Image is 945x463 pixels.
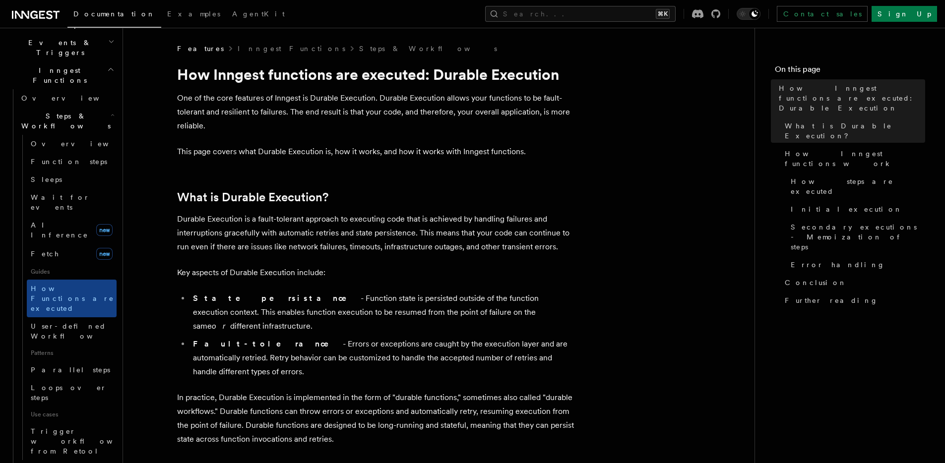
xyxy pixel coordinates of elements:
[190,337,574,379] li: - Errors or exceptions are caught by the execution layer and are automatically retried. Retry beh...
[359,44,497,54] a: Steps & Workflows
[238,44,345,54] a: Inngest Functions
[787,200,925,218] a: Initial execution
[775,79,925,117] a: How Inngest functions are executed: Durable Execution
[193,293,361,303] strong: State persistance
[27,264,117,280] span: Guides
[177,91,574,133] p: One of the core features of Inngest is Durable Execution. Durable Execution allows your functions...
[31,221,88,239] span: AI Inference
[787,256,925,274] a: Error handling
[485,6,676,22] button: Search...⌘K
[17,89,117,107] a: Overview
[779,83,925,113] span: How Inngest functions are executed: Durable Execution
[161,3,226,27] a: Examples
[777,6,868,22] a: Contact sales
[27,135,117,153] a: Overview
[27,317,117,345] a: User-defined Workflows
[27,188,117,216] a: Wait for events
[781,117,925,145] a: What is Durable Execution?
[73,10,155,18] span: Documentation
[8,65,107,85] span: Inngest Functions
[785,121,925,141] span: What is Durable Execution?
[27,361,117,379] a: Parallel steps
[656,9,670,19] kbd: ⌘K
[781,291,925,309] a: Further reading
[21,94,124,102] span: Overview
[775,63,925,79] h4: On this page
[781,274,925,291] a: Conclusion
[27,216,117,244] a: AI Inferencenew
[167,10,220,18] span: Examples
[177,145,574,159] p: This page covers what Durable Execution is, how it works, and how it works with Inngest functions.
[31,366,110,374] span: Parallel steps
[31,175,62,183] span: Sleeps
[232,10,285,18] span: AgentKit
[177,212,574,254] p: Durable Execution is a fault-tolerant approach to executing code that is achieved by handling fai...
[31,384,107,402] span: Loops over steps
[67,3,161,28] a: Documentation
[791,176,925,196] span: How steps are executed
[785,295,878,305] span: Further reading
[31,193,90,211] span: Wait for events
[787,173,925,200] a: How steps are executed
[226,3,291,27] a: AgentKit
[27,171,117,188] a: Sleeps
[27,406,117,422] span: Use cases
[31,250,60,258] span: Fetch
[791,204,902,214] span: Initial execution
[8,34,117,61] button: Events & Triggers
[781,145,925,173] a: How Inngest functions work
[27,345,117,361] span: Patterns
[31,285,114,312] span: How Functions are executed
[791,222,925,252] span: Secondary executions - Memoization of steps
[27,422,117,460] a: Trigger workflows from Retool
[791,260,885,270] span: Error handling
[27,244,117,264] a: Fetchnew
[177,44,224,54] span: Features
[31,140,133,148] span: Overview
[212,321,230,331] em: or
[96,224,113,236] span: new
[31,427,140,455] span: Trigger workflows from Retool
[177,65,574,83] h1: How Inngest functions are executed: Durable Execution
[8,61,117,89] button: Inngest Functions
[27,379,117,406] a: Loops over steps
[31,322,120,340] span: User-defined Workflows
[177,266,574,280] p: Key aspects of Durable Execution include:
[872,6,937,22] a: Sign Up
[27,153,117,171] a: Function steps
[17,107,117,135] button: Steps & Workflows
[177,190,328,204] a: What is Durable Execution?
[31,158,107,166] span: Function steps
[787,218,925,256] a: Secondary executions - Memoization of steps
[17,111,111,131] span: Steps & Workflows
[785,278,847,288] span: Conclusion
[177,391,574,446] p: In practice, Durable Execution is implemented in the form of "durable functions," sometimes also ...
[8,38,108,58] span: Events & Triggers
[27,280,117,317] a: How Functions are executed
[785,149,925,169] span: How Inngest functions work
[737,8,760,20] button: Toggle dark mode
[190,291,574,333] li: - Function state is persisted outside of the function execution context. This enables function ex...
[193,339,343,348] strong: Fault-tolerance
[96,248,113,260] span: new
[17,135,117,460] div: Steps & Workflows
